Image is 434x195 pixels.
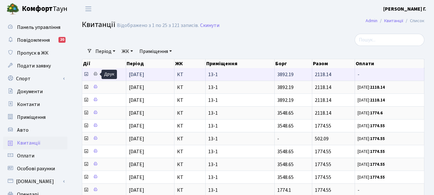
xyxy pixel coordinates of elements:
span: 2118.14 [315,97,331,104]
span: 13-1 [208,162,272,167]
b: 1774.55 [370,149,385,155]
small: [DATE]: [358,136,385,142]
span: КТ [177,98,203,103]
a: Панель управління [3,21,67,34]
a: [PERSON_NAME] Г. [383,5,426,13]
span: 13-1 [208,149,272,154]
th: ЖК [174,59,206,68]
span: 502.09 [315,135,329,142]
a: Період [93,46,118,57]
small: [DATE]: [358,123,385,129]
small: [DATE]: [358,149,385,155]
span: КТ [177,111,203,116]
span: 3892.19 [277,84,294,91]
span: [DATE] [129,97,144,104]
span: 13-1 [208,98,272,103]
span: 3892.19 [277,97,294,104]
input: Пошук... [355,34,424,46]
b: 1774.55 [370,174,385,180]
b: 1774.55 [370,162,385,167]
a: Пропуск в ЖК [3,47,67,59]
a: Авто [3,124,67,137]
span: Квитанції [17,139,40,146]
a: Спорт [3,72,67,85]
span: - [358,72,421,77]
span: [DATE] [129,110,144,117]
a: Оплати [3,149,67,162]
b: 1774.55 [370,136,385,142]
span: КТ [177,85,203,90]
span: КТ [177,149,203,154]
li: Список [403,17,424,24]
span: 13-1 [208,85,272,90]
span: [DATE] [129,148,144,155]
span: Контакти [17,101,40,108]
span: Приміщення [17,114,46,121]
span: - [277,135,279,142]
span: 3548.65 [277,174,294,181]
a: Подати заявку [3,59,67,72]
div: Відображено з 1 по 25 з 121 записів. [117,22,199,29]
span: [DATE] [129,161,144,168]
span: Повідомлення [17,37,50,44]
span: 3892.19 [277,71,294,78]
span: 13-1 [208,123,272,129]
span: КТ [177,162,203,167]
span: 1774.55 [315,174,331,181]
span: 3548.65 [277,148,294,155]
span: [DATE] [129,122,144,129]
span: 3548.65 [277,161,294,168]
a: Приміщення [137,46,174,57]
small: [DATE]: [358,174,385,180]
b: Комфорт [22,4,53,14]
img: logo.png [6,3,19,15]
span: Пропуск в ЖК [17,49,49,57]
span: [DATE] [129,187,144,194]
b: 2118.14 [370,84,385,90]
span: 13-1 [208,188,272,193]
span: Особові рахунки [17,165,55,172]
a: Повідомлення20 [3,34,67,47]
th: Оплати [355,59,424,68]
th: Борг [275,59,312,68]
nav: breadcrumb [356,14,434,28]
a: Квитанції [384,17,403,24]
span: Подати заявку [17,62,51,69]
span: Документи [17,88,43,95]
span: 13-1 [208,136,272,141]
a: Квитанції [3,137,67,149]
small: [DATE]: [358,84,385,90]
th: Дії [82,59,126,68]
a: Особові рахунки [3,162,67,175]
span: 3548.65 [277,110,294,117]
span: - [358,188,421,193]
small: [DATE]: [358,110,383,116]
span: КТ [177,188,203,193]
span: Оплати [17,152,34,159]
span: 13-1 [208,111,272,116]
th: Період [126,59,174,68]
span: Квитанції [82,19,115,30]
span: 13-1 [208,175,272,180]
span: КТ [177,72,203,77]
span: 1774.55 [315,187,331,194]
th: Приміщення [206,59,275,68]
small: [DATE]: [358,162,385,167]
span: Таун [22,4,67,14]
span: КТ [177,123,203,129]
span: Авто [17,127,29,134]
span: 3548.65 [277,122,294,129]
a: Скинути [200,22,219,29]
small: [DATE]: [358,97,385,103]
b: 1774.55 [370,123,385,129]
span: Панель управління [17,24,60,31]
span: 2118.14 [315,110,331,117]
span: КТ [177,175,203,180]
a: Контакти [3,98,67,111]
b: 1774.6 [370,110,383,116]
span: 2118.14 [315,84,331,91]
span: [DATE] [129,135,144,142]
span: [DATE] [129,71,144,78]
span: КТ [177,136,203,141]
